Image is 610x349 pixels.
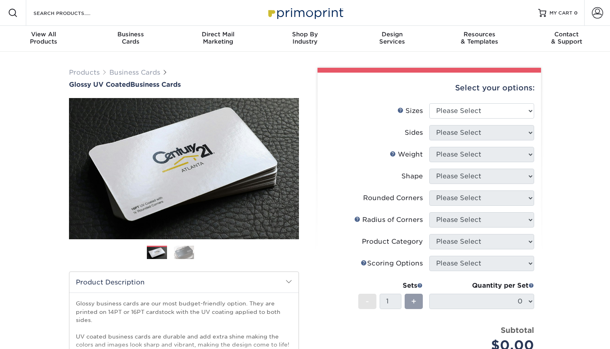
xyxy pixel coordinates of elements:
[69,69,100,76] a: Products
[523,31,610,45] div: & Support
[174,31,261,38] span: Direct Mail
[69,54,299,284] img: Glossy UV Coated 01
[174,31,261,45] div: Marketing
[411,295,416,307] span: +
[69,272,299,293] h2: Product Description
[147,243,167,263] img: Business Cards 01
[390,150,423,159] div: Weight
[349,31,436,38] span: Design
[261,31,349,38] span: Shop By
[109,69,160,76] a: Business Cards
[397,106,423,116] div: Sizes
[174,245,194,259] img: Business Cards 02
[261,26,349,52] a: Shop ByIndustry
[358,281,423,290] div: Sets
[87,31,174,45] div: Cards
[574,10,578,16] span: 0
[69,81,299,88] a: Glossy UV CoatedBusiness Cards
[69,81,299,88] h1: Business Cards
[87,31,174,38] span: Business
[436,31,523,45] div: & Templates
[549,10,572,17] span: MY CART
[362,237,423,247] div: Product Category
[174,26,261,52] a: Direct MailMarketing
[405,128,423,138] div: Sides
[87,26,174,52] a: BusinessCards
[201,242,221,263] img: Business Cards 03
[401,171,423,181] div: Shape
[363,193,423,203] div: Rounded Corners
[361,259,423,268] div: Scoring Options
[261,31,349,45] div: Industry
[349,31,436,45] div: Services
[501,326,534,334] strong: Subtotal
[429,281,534,290] div: Quantity per Set
[349,26,436,52] a: DesignServices
[523,26,610,52] a: Contact& Support
[436,26,523,52] a: Resources& Templates
[265,4,345,21] img: Primoprint
[354,215,423,225] div: Radius of Corners
[33,8,111,18] input: SEARCH PRODUCTS.....
[69,81,130,88] span: Glossy UV Coated
[324,73,535,103] div: Select your options:
[436,31,523,38] span: Resources
[366,295,369,307] span: -
[523,31,610,38] span: Contact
